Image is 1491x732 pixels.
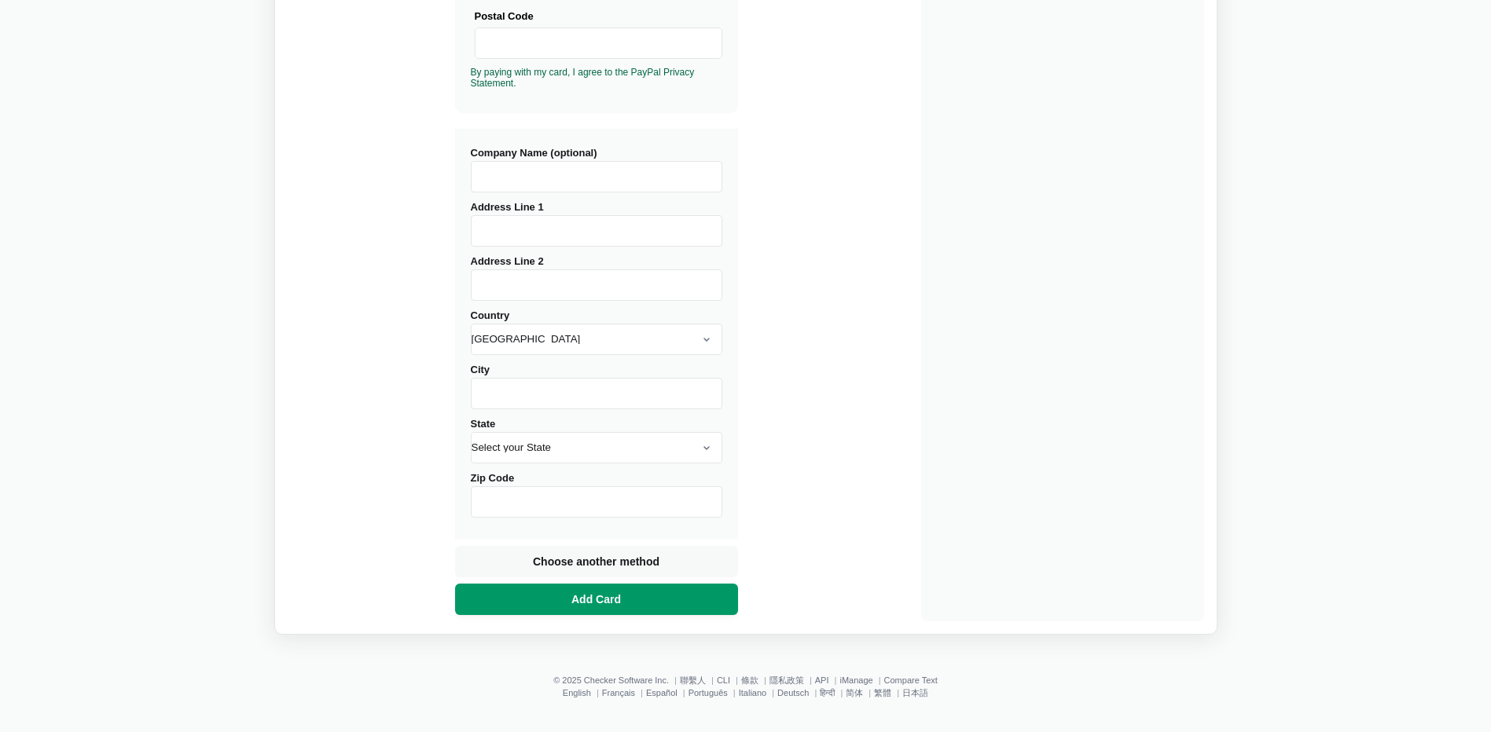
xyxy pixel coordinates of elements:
label: Company Name (optional) [471,147,722,192]
a: Español [646,688,678,697]
a: हिन्दी [820,688,835,697]
input: Company Name (optional) [471,161,722,192]
iframe: Secure Credit Card Frame - Postal Code [482,28,715,58]
label: Address Line 1 [471,201,722,247]
a: Português [689,688,728,697]
label: State [471,418,722,463]
button: Choose another method [455,546,738,577]
a: Italiano [739,688,766,697]
input: Address Line 2 [471,269,722,301]
a: 日本語 [902,688,928,697]
li: © 2025 Checker Software Inc. [553,675,680,685]
a: English [563,688,591,697]
span: Add Card [568,591,624,607]
label: Address Line 2 [471,255,722,301]
input: City [471,378,722,409]
a: 條款 [741,675,758,685]
a: Deutsch [777,688,809,697]
a: 繁體 [874,688,891,697]
a: 简体 [846,688,863,697]
label: City [471,364,722,409]
a: CLI [717,675,730,685]
a: iManage [839,675,872,685]
input: Zip Code [471,486,722,518]
select: Country [471,324,722,355]
a: Français [602,688,635,697]
a: 聯繫人 [680,675,706,685]
select: State [471,432,722,463]
a: 隱私政策 [769,675,804,685]
span: Choose another method [530,554,663,569]
label: Zip Code [471,472,722,518]
a: Compare Text [884,675,938,685]
input: Address Line 1 [471,215,722,247]
label: Country [471,309,722,355]
div: Postal Code [475,8,722,24]
a: API [815,675,829,685]
button: Add Card [455,584,738,615]
a: By paying with my card, I agree to the PayPal Privacy Statement. [471,67,695,89]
